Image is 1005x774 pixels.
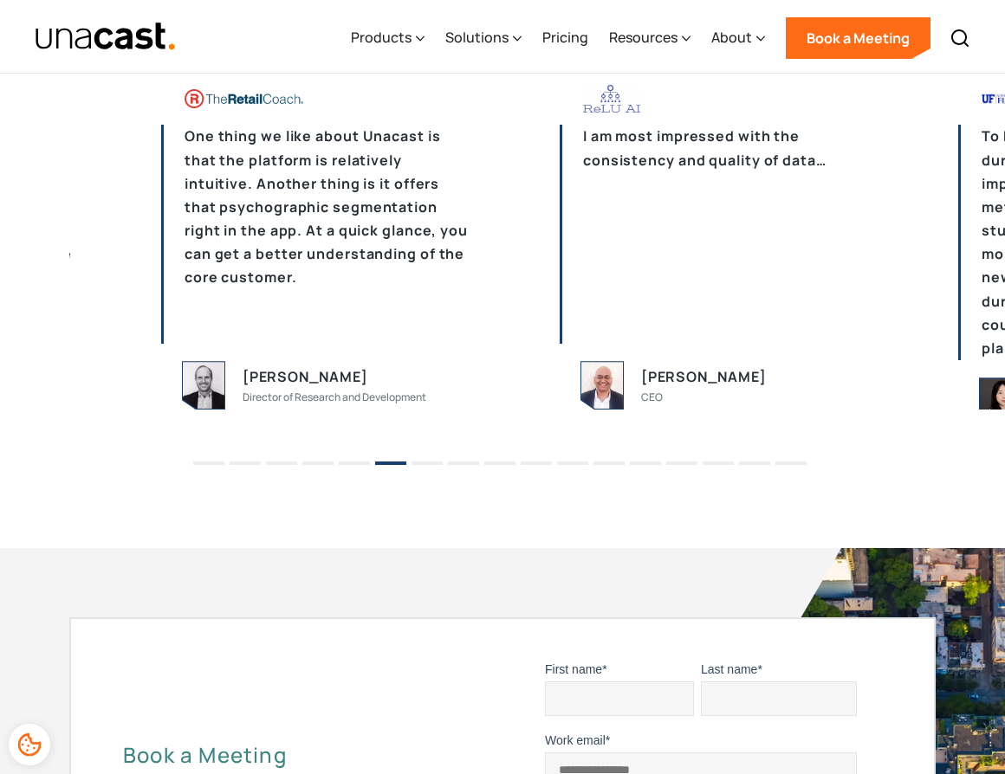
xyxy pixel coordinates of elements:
[339,461,370,465] button: 5 of 6
[351,3,425,74] div: Products
[445,27,509,48] div: Solutions
[950,28,970,48] img: Search icon
[666,461,697,465] button: 14 of 6
[630,461,661,465] button: 13 of 6
[161,125,473,344] p: One thing we like about Unacast is that the platform is relatively intuitive. Another thing is it...
[739,461,770,465] button: 16 of 6
[35,22,176,52] a: home
[583,85,702,113] img: company logo
[448,461,479,465] button: 8 of 6
[609,27,678,48] div: Resources
[123,742,502,768] h2: Book a Meeting
[557,461,588,465] button: 11 of 6
[35,22,176,52] img: Unacast text logo
[484,461,515,465] button: 9 of 6
[375,461,406,465] button: 6 of 6
[609,3,691,74] div: Resources
[9,724,50,765] div: Cookie Preferences
[703,461,734,465] button: 15 of 6
[230,461,261,465] button: 2 of 6
[351,27,412,48] div: Products
[183,362,224,409] img: person image
[445,3,522,74] div: Solutions
[185,85,303,113] img: company logo
[243,365,367,389] div: [PERSON_NAME]
[786,17,930,59] a: Book a Meeting
[775,461,807,465] button: 17 of 6
[542,3,588,74] a: Pricing
[641,389,663,406] div: CEO
[593,461,625,465] button: 12 of 6
[521,461,552,465] button: 10 of 6
[641,365,766,389] div: [PERSON_NAME]
[412,461,443,465] button: 7 of 6
[193,461,224,465] button: 1 of 6
[302,461,334,465] button: 4 of 6
[266,461,297,465] button: 3 of 6
[711,3,765,74] div: About
[560,125,872,344] p: I am most impressed with the consistency and quality of data…
[581,362,623,409] img: person image
[545,662,602,676] span: First name
[711,27,752,48] div: About
[545,733,606,747] span: Work email
[243,389,426,406] div: Director of Research and Development
[701,662,757,676] span: Last name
